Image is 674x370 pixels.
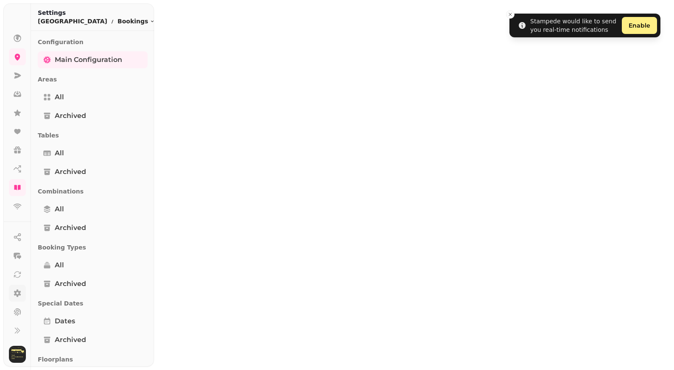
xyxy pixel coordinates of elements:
span: Archived [55,167,86,177]
button: User avatar [7,346,28,363]
nav: breadcrumb [38,17,155,25]
h2: Settings [38,8,155,17]
span: Main Configuration [55,55,122,65]
span: Archived [55,223,86,233]
span: All [55,204,64,214]
span: All [55,148,64,158]
span: Archived [55,111,86,121]
p: Floorplans [38,352,148,367]
a: Archived [38,275,148,292]
a: Main Configuration [38,51,148,68]
span: Archived [55,335,86,345]
p: Configuration [38,34,148,50]
p: Tables [38,128,148,143]
a: Archived [38,331,148,348]
button: Bookings [117,17,155,25]
a: All [38,145,148,162]
img: User avatar [9,346,26,363]
button: Enable [622,17,657,34]
p: Combinations [38,184,148,199]
a: Archived [38,107,148,124]
a: Archived [38,163,148,180]
span: Dates [55,316,75,326]
a: All [38,89,148,106]
a: Dates [38,313,148,330]
button: Close toast [506,10,515,19]
p: Special Dates [38,296,148,311]
p: [GEOGRAPHIC_DATA] [38,17,107,25]
p: Areas [38,72,148,87]
p: Booking Types [38,240,148,255]
a: Archived [38,219,148,236]
span: All [55,260,64,270]
a: All [38,201,148,218]
div: Stampede would like to send you real-time notifications [530,17,618,34]
a: All [38,257,148,274]
span: Archived [55,279,86,289]
span: All [55,92,64,102]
